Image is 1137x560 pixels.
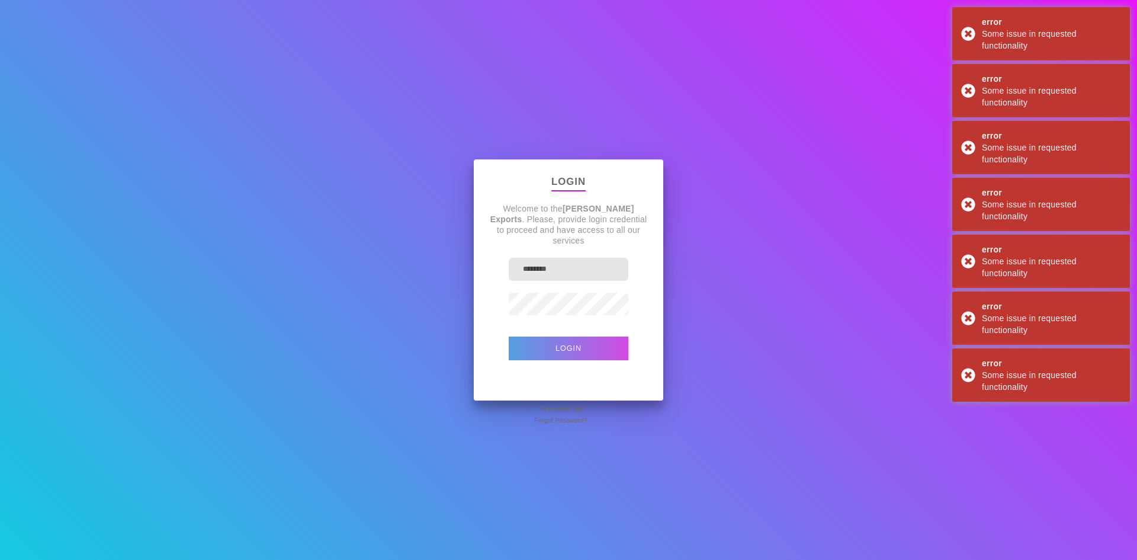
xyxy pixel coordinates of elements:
[982,16,1121,28] div: error
[982,142,1121,165] div: Some issue in requested functionality
[490,204,634,224] strong: [PERSON_NAME] Exports
[534,414,587,426] span: Forgot Password?
[982,130,1121,142] div: error
[982,244,1121,255] div: error
[982,28,1121,52] div: Some issue in requested functionality
[982,187,1121,199] div: error
[982,312,1121,336] div: Some issue in requested functionality
[982,255,1121,279] div: Some issue in requested functionality
[982,199,1121,222] div: Some issue in requested functionality
[982,369,1121,393] div: Some issue in requested functionality
[982,73,1121,85] div: error
[488,203,649,246] p: Welcome to the . Please, provide login credential to proceed and have access to all our services
[982,357,1121,369] div: error
[509,337,628,360] button: Login
[982,300,1121,312] div: error
[982,85,1121,108] div: Some issue in requested functionality
[551,174,586,191] p: Login
[540,403,583,415] span: Remember Me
